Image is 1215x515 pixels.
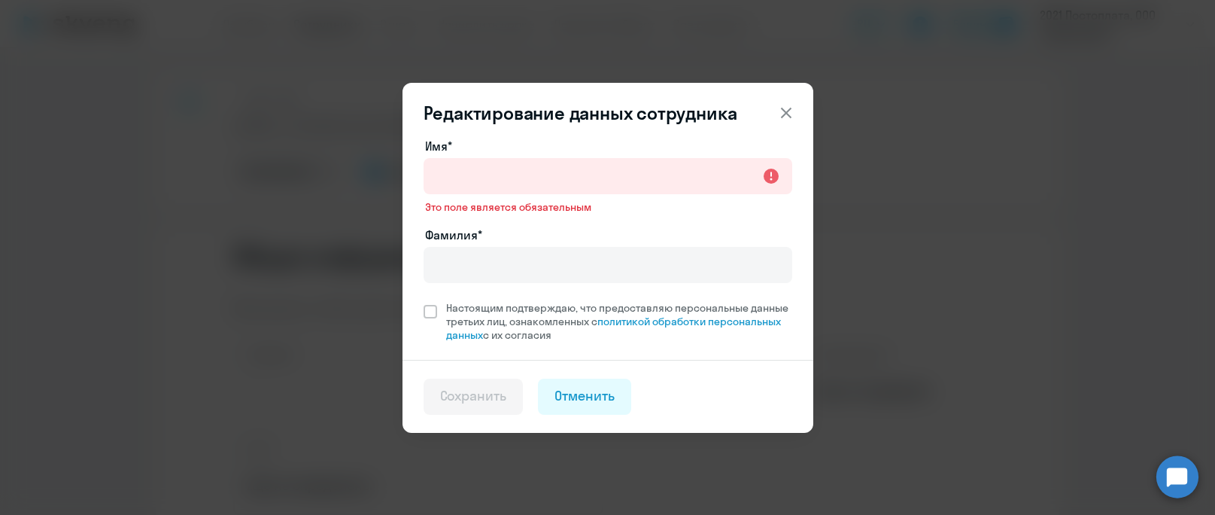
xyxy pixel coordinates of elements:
[446,301,792,342] span: Настоящим подтверждаю, что предоставляю персональные данные третьих лиц, ознакомленных с с их сог...
[424,379,524,415] button: Сохранить
[425,200,791,214] span: Это поле является обязательным
[402,101,813,125] header: Редактирование данных сотрудника
[446,315,781,342] a: политикой обработки персональных данных
[554,386,615,406] div: Отменить
[425,226,482,244] label: Фамилия*
[440,386,507,406] div: Сохранить
[538,379,631,415] button: Отменить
